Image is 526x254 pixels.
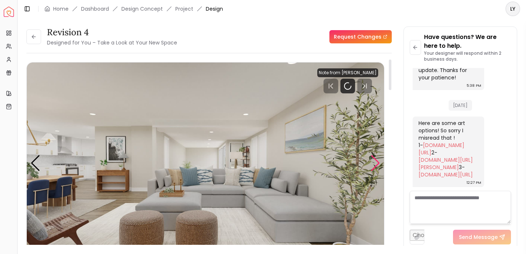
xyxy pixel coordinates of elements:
span: Design [206,5,223,12]
a: Project [175,5,193,12]
button: LY [505,1,520,16]
nav: breadcrumb [44,5,223,12]
div: Previous slide [30,155,40,171]
li: Design Concept [121,5,163,12]
div: 5:38 PM [467,82,481,89]
a: [DOMAIN_NAME][URL] [419,142,464,156]
p: Your designer will respond within 2 business days. [424,50,511,62]
small: Designed for You – Take a Look at Your New Space [47,39,177,46]
a: [DOMAIN_NAME][URL][PERSON_NAME] [419,156,473,171]
p: Have questions? We are here to help. [424,33,511,50]
h3: Revision 4 [47,26,177,38]
a: Home [53,5,69,12]
div: Note from [PERSON_NAME] [317,68,378,77]
a: [DOMAIN_NAME][URL] [419,171,473,178]
a: Request Changes [329,30,392,43]
div: 12:27 PM [467,179,481,186]
a: Dashboard [81,5,109,12]
a: Spacejoy [4,7,14,17]
span: LY [506,2,519,15]
span: [DATE] [449,100,472,111]
div: Here are some art options! So sorry I misread that ! 1- 2- 3- [419,119,477,178]
div: Next slide [370,155,380,171]
img: Spacejoy Logo [4,7,14,17]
